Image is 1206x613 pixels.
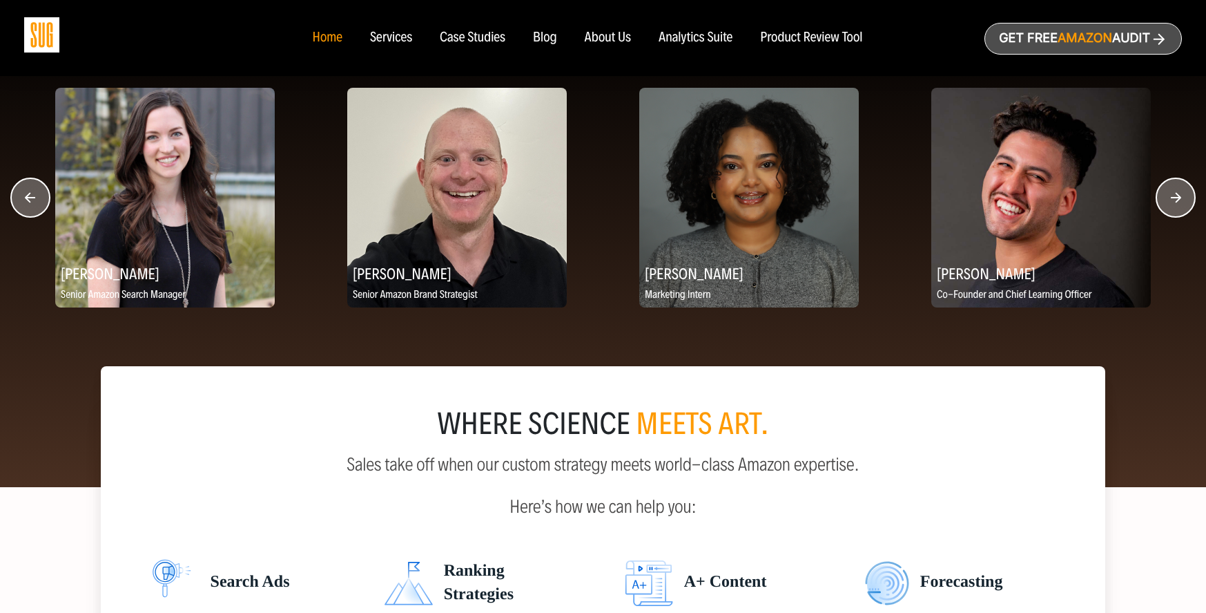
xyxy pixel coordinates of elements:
p: Marketing Intern [639,287,859,304]
h2: [PERSON_NAME] [347,260,567,287]
span: Search Ads [200,559,290,607]
img: Sug [24,17,59,53]
img: Search ads [385,559,433,607]
p: Co-Founder and Chief Learning Officer [931,287,1151,304]
img: Hanna Tekle, Marketing Intern [639,88,859,308]
a: Get freeAmazonAudit [984,23,1182,55]
a: Home [312,30,342,46]
img: Search ads [865,559,909,607]
h2: [PERSON_NAME] [55,260,275,287]
a: Services [370,30,412,46]
a: Product Review Tool [760,30,862,46]
span: Amazon [1058,31,1112,46]
a: Case Studies [440,30,505,46]
a: About Us [585,30,632,46]
div: where science [134,411,1073,438]
p: Here’s how we can help you: [134,486,1073,517]
img: Search ads [144,559,200,607]
span: Ranking Strategies [433,559,514,607]
img: Rene Crandall, Senior Amazon Search Manager [55,88,275,308]
img: Kortney Kay, Senior Amazon Brand Strategist [347,88,567,308]
p: Sales take off when our custom strategy meets world-class Amazon expertise. [134,455,1073,475]
p: Senior Amazon Brand Strategist [347,287,567,304]
img: Daniel Tejada, Co-Founder and Chief Learning Officer [931,88,1151,308]
h2: [PERSON_NAME] [639,260,859,287]
h2: [PERSON_NAME] [931,260,1151,287]
span: meets art. [636,406,769,442]
span: Forecasting [909,559,1003,607]
a: Blog [533,30,557,46]
span: A+ Content [673,559,767,607]
p: Senior Amazon Search Manager [55,287,275,304]
img: Search ads [625,559,673,607]
a: Analytics Suite [659,30,732,46]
